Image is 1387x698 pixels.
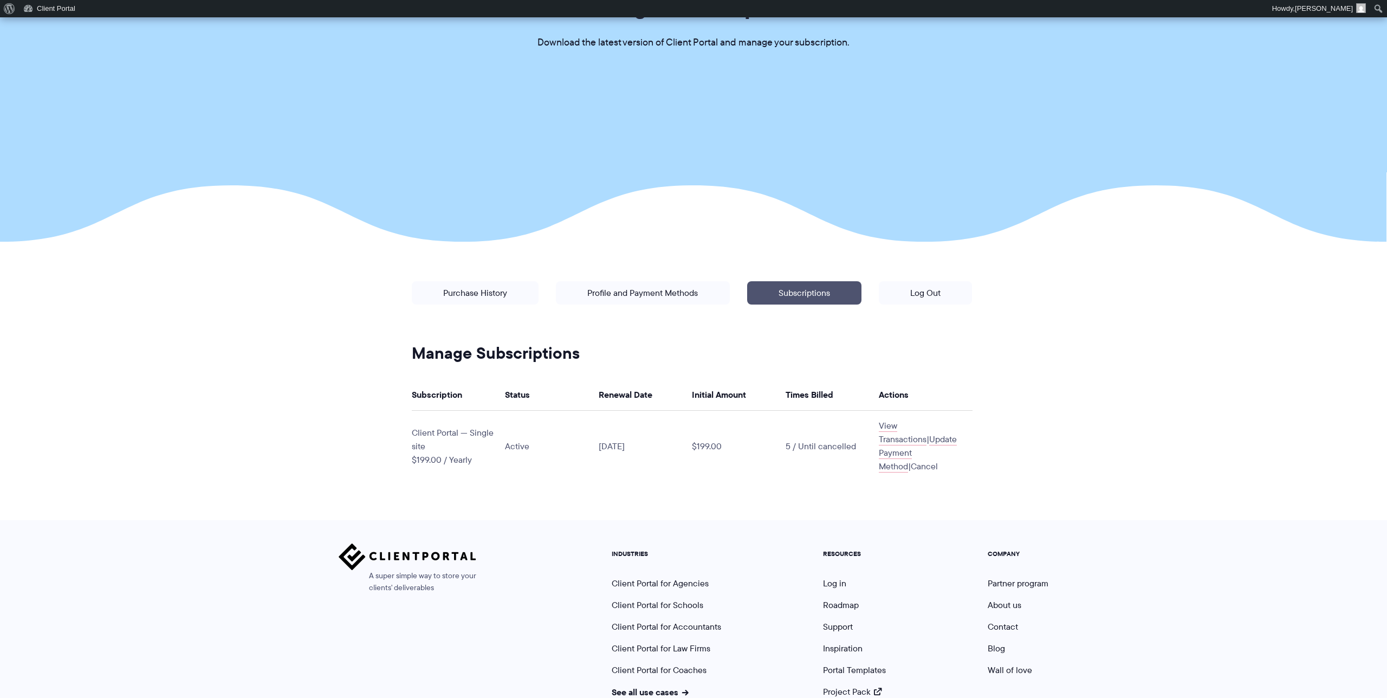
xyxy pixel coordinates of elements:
[879,419,926,445] a: View Transactions
[556,281,729,305] a: Profile and Payment Methods
[412,426,494,453] span: Client Portal — Single site
[412,281,539,305] a: Purchase History
[879,281,972,305] a: Log Out
[403,273,981,351] p: | | |
[505,440,529,453] span: Active
[879,379,973,411] th: Actions
[612,550,721,558] h5: INDUSTRIES
[879,411,973,482] td: | |
[786,440,856,453] span: 5 / Until cancelled
[1295,4,1353,12] span: [PERSON_NAME]
[612,599,703,611] a: Client Portal for Schools
[786,379,879,411] th: Times Billed
[823,621,853,633] a: Support
[412,454,472,466] span: $199.00 / Yearly
[537,35,850,51] p: Download the latest version of Client Portal and manage your subscription.
[692,379,786,411] th: Initial Amount
[747,281,861,305] a: Subscriptions
[823,642,863,655] a: Inspiration
[988,664,1032,676] a: Wall of love
[879,433,957,473] a: Update Payment Method
[612,621,721,633] a: Client Portal for Accountants
[988,599,1021,611] a: About us
[823,577,846,590] a: Log in
[823,664,886,676] a: Portal Templates
[412,379,505,411] th: Subscription
[988,642,1005,655] a: Blog
[505,379,599,411] th: Status
[823,686,882,698] a: Project Pack
[339,570,476,594] span: A super simple way to store your clients' deliverables
[911,460,938,473] a: Cancel
[988,550,1048,558] h5: COMPANY
[599,379,692,411] th: Renewal Date
[823,599,859,611] a: Roadmap
[823,550,886,558] h5: RESOURCES
[988,621,1018,633] a: Contact
[692,440,722,453] span: $199.00
[612,664,707,676] a: Client Portal for Coaches
[612,577,709,590] a: Client Portal for Agencies
[612,642,710,655] a: Client Portal for Law Firms
[988,577,1048,590] a: Partner program
[599,440,625,453] span: [DATE]
[412,343,973,364] h2: Manage Subscriptions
